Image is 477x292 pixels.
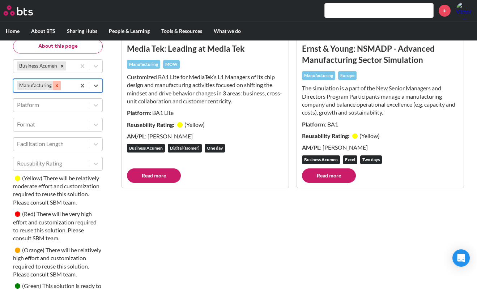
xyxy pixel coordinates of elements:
p: Customized BA1 Lite for MediaTek’s L1 Managers of its chip design and manufacturing activities fo... [127,73,284,106]
strong: Platform [127,109,150,116]
div: Manufacturing [127,60,160,69]
p: : BA1 Lite [127,109,284,117]
p: : BA1 [302,120,459,128]
p: The simulation is a part of the New Senior Managers and Directors Program Participants manage a m... [302,84,459,117]
div: Two days [360,155,382,164]
small: There will be relatively high effort and customization required to reuse this solution. Please co... [13,246,101,278]
div: Digital (Isomer) [168,144,202,153]
label: Sharing Hubs [61,22,103,40]
strong: Platform [302,121,325,128]
h3: Ernst & Young: NSMADP - Advanced Manufacturing Sector Simulation [302,43,459,66]
div: Business Acumen [302,155,340,164]
div: MOW [163,60,180,69]
small: ( Yellow ) [184,121,205,128]
div: Remove Business Acumen [58,61,66,70]
small: ( Green ) [22,282,41,289]
strong: Reusability Rating: [127,121,175,128]
strong: AM/PL [127,133,145,139]
p: : [PERSON_NAME] [302,143,459,151]
a: Read more [302,168,356,183]
div: Excel [343,155,357,164]
a: + [439,5,451,17]
a: Go home [4,5,46,16]
label: About BTS [25,22,61,40]
div: Business Acumen [127,144,165,153]
strong: AM/PL [302,144,320,151]
small: There will be relatively moderate effort and customization required to reuse this solution. Pleas... [13,175,99,206]
img: BTS Logo [4,5,33,16]
div: Manufacturing [17,81,53,90]
div: Remove Manufacturing [53,81,61,90]
a: Read more [127,168,181,183]
small: ( Orange ) [22,246,44,253]
img: Victor Brandao [456,2,473,19]
div: Open Intercom Messenger [452,249,470,267]
strong: Reusability Rating: [302,132,350,139]
div: One day [205,144,225,153]
small: There will be very high effort and customization required to reuse this solution. Please consult ... [13,210,97,241]
p: : [PERSON_NAME] [127,132,284,140]
div: Business Acumen [17,61,58,70]
small: ( Yellow ) [22,175,42,181]
label: Tools & Resources [156,22,208,40]
div: Europe [338,71,357,80]
div: Manufacturing [302,71,335,80]
a: Profile [456,2,473,19]
label: People & Learning [103,22,156,40]
small: ( Yellow ) [359,132,380,139]
label: What we do [208,22,247,40]
small: ( Red ) [22,210,35,217]
button: About this page [13,39,103,53]
h3: Media Tek: Leading at Media Tek [127,43,284,54]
